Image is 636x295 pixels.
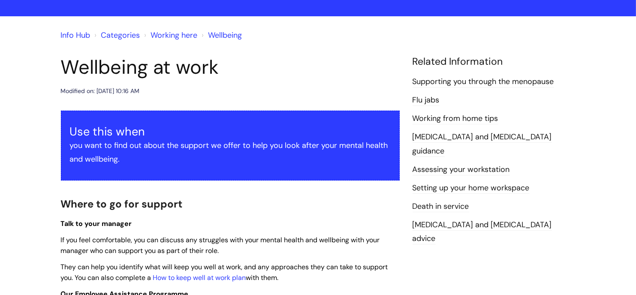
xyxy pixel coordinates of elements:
[413,113,498,124] a: Working from home tips
[208,30,242,40] a: Wellbeing
[70,138,391,166] p: you want to find out about the support we offer to help you look after your mental health and wel...
[413,132,552,157] a: [MEDICAL_DATA] and [MEDICAL_DATA] guidance
[61,86,140,96] div: Modified on: [DATE] 10:16 AM
[93,28,140,42] li: Solution home
[246,273,279,282] span: with them.
[413,56,576,68] h4: Related Information
[142,28,198,42] li: Working here
[413,220,552,244] a: [MEDICAL_DATA] and [MEDICAL_DATA] advice
[413,183,530,194] a: Setting up your home workspace
[413,95,440,106] a: Flu jabs
[61,56,400,79] h1: Wellbeing at work
[61,30,90,40] a: Info Hub
[413,76,554,87] a: Supporting you through the menopause
[151,30,198,40] a: Working here
[61,235,380,255] span: If you feel comfortable, you can discuss any struggles with your mental health and wellbeing with...
[61,197,183,211] span: Where to go for support
[61,262,388,282] span: They can help you identify what will keep you well at work, and any approaches they can take to s...
[153,273,246,282] a: How to keep well at work plan
[413,201,469,212] a: Death in service
[413,164,510,175] a: Assessing your workstation
[61,219,132,228] span: Talk to your manager
[200,28,242,42] li: Wellbeing
[70,125,391,138] h3: Use this when
[101,30,140,40] a: Categories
